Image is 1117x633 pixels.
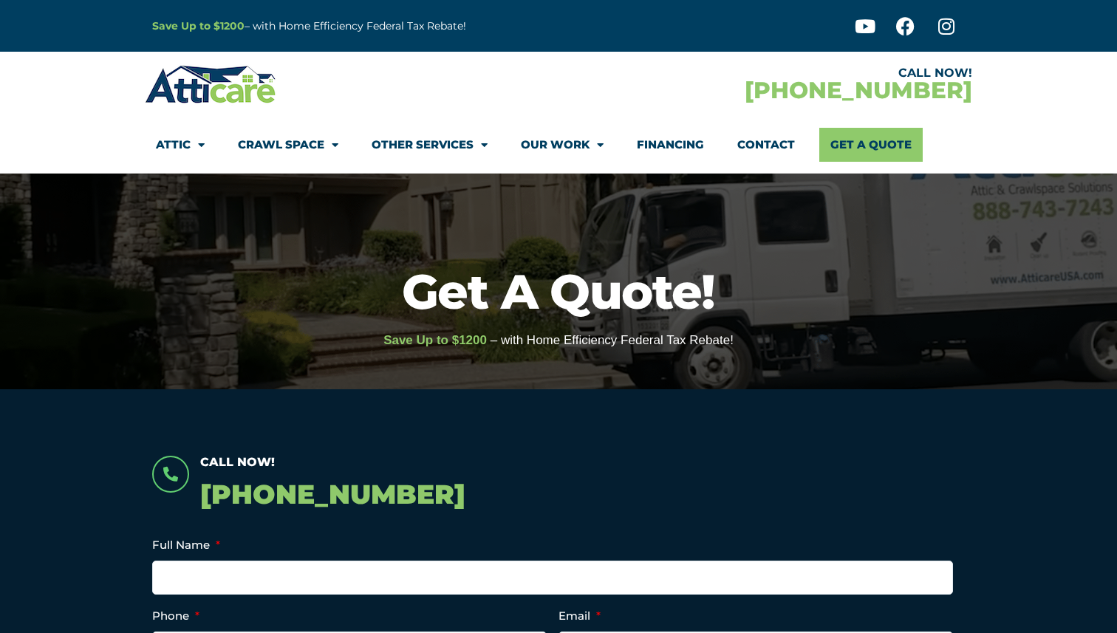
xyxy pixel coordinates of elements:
[200,455,275,469] span: Call Now!
[372,128,488,162] a: Other Services
[152,18,631,35] p: – with Home Efficiency Federal Tax Rebate!
[152,538,220,552] label: Full Name
[152,609,199,623] label: Phone
[238,128,338,162] a: Crawl Space
[558,67,972,79] div: CALL NOW!
[819,128,923,162] a: Get A Quote
[156,128,961,162] nav: Menu
[7,267,1110,315] h1: Get A Quote!
[737,128,795,162] a: Contact
[558,609,601,623] label: Email
[491,333,734,347] span: – with Home Efficiency Federal Tax Rebate!
[521,128,604,162] a: Our Work
[152,19,245,32] a: Save Up to $1200
[383,333,487,347] span: Save Up to $1200
[156,128,205,162] a: Attic
[637,128,704,162] a: Financing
